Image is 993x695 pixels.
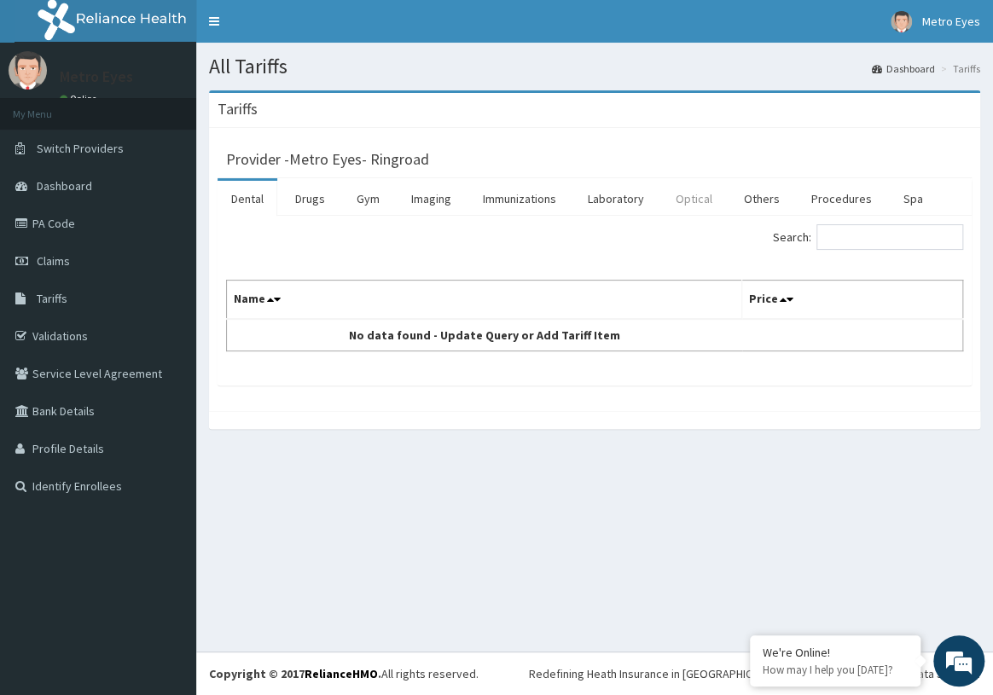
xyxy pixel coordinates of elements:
label: Search: [773,224,963,250]
a: Dental [218,181,277,217]
span: Switch Providers [37,141,124,156]
th: Price [742,281,963,320]
footer: All rights reserved. [196,652,993,695]
p: Metro Eyes [60,69,133,84]
input: Search: [816,224,963,250]
h1: All Tariffs [209,55,980,78]
a: Optical [662,181,726,217]
a: Drugs [282,181,339,217]
h3: Provider - Metro Eyes- Ringroad [226,152,429,167]
a: Others [730,181,793,217]
a: Procedures [798,181,886,217]
span: Dashboard [37,178,92,194]
a: Laboratory [574,181,658,217]
span: Tariffs [37,291,67,306]
span: Claims [37,253,70,269]
span: Metro Eyes [922,14,980,29]
a: Gym [343,181,393,217]
div: Redefining Heath Insurance in [GEOGRAPHIC_DATA] using Telemedicine and Data Science! [529,665,980,682]
a: Imaging [398,181,465,217]
strong: Copyright © 2017 . [209,666,381,681]
th: Name [227,281,742,320]
a: Spa [890,181,937,217]
img: User Image [9,51,47,90]
li: Tariffs [937,61,980,76]
img: User Image [891,11,912,32]
a: Online [60,93,101,105]
div: We're Online! [763,645,908,660]
h3: Tariffs [218,101,258,117]
a: Dashboard [872,61,935,76]
p: How may I help you today? [763,663,908,677]
a: RelianceHMO [305,666,378,681]
a: Immunizations [469,181,570,217]
td: No data found - Update Query or Add Tariff Item [227,319,742,351]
